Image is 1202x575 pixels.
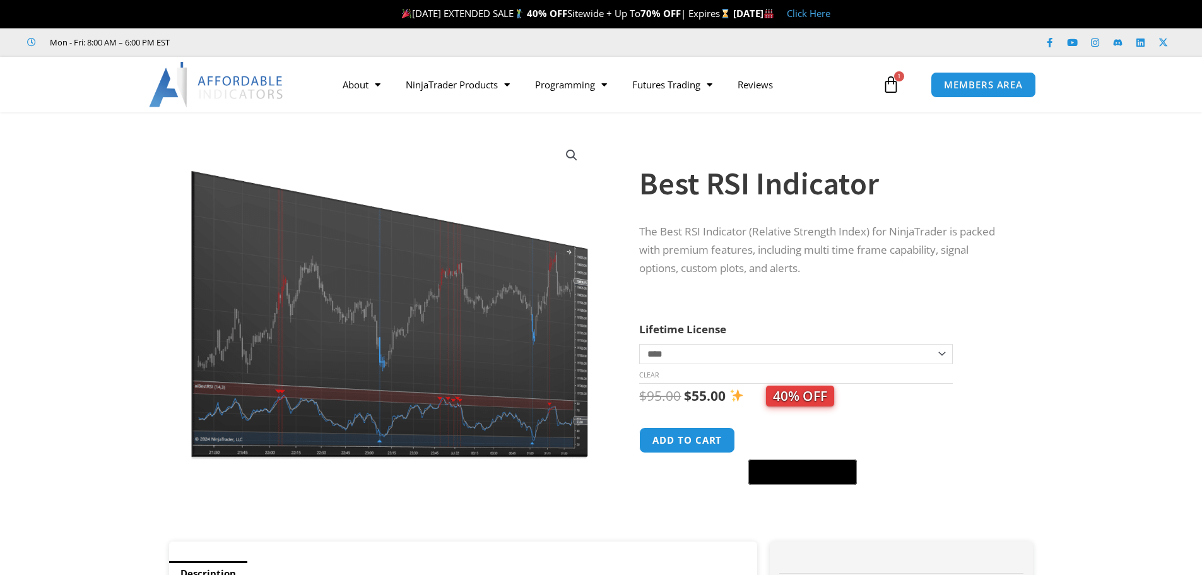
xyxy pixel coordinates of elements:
button: Add to cart [639,427,735,453]
nav: Menu [330,70,879,99]
strong: [DATE] [733,7,774,20]
a: 1 [863,66,919,103]
span: 1 [894,71,904,81]
iframe: Intercom live chat [1159,532,1189,562]
label: Lifetime License [639,322,726,336]
img: LogoAI | Affordable Indicators – NinjaTrader [149,62,285,107]
bdi: 95.00 [639,387,681,405]
a: Clear options [639,370,659,379]
a: Programming [522,70,620,99]
img: 🏌️‍♂️ [514,9,524,18]
img: 🏭 [764,9,774,18]
img: ✨ [730,389,743,402]
a: NinjaTrader Products [393,70,522,99]
span: Mon - Fri: 8:00 AM – 6:00 PM EST [47,35,170,50]
span: [DATE] EXTENDED SALE Sitewide + Up To | Expires [399,7,733,20]
img: 🎉 [402,9,411,18]
span: MEMBERS AREA [944,80,1023,90]
strong: 70% OFF [640,7,681,20]
button: Buy with GPay [748,459,857,485]
h1: Best RSI Indicator [639,162,1008,206]
iframe: Customer reviews powered by Trustpilot [187,36,377,49]
a: About [330,70,393,99]
a: Reviews [725,70,786,99]
span: 40% OFF [766,386,834,406]
a: Click Here [787,7,830,20]
img: ⌛ [721,9,730,18]
a: Futures Trading [620,70,725,99]
bdi: 55.00 [684,387,726,405]
a: View full-screen image gallery [560,144,583,167]
span: $ [639,387,647,405]
iframe: Secure express checkout frame [746,425,859,456]
a: MEMBERS AREA [931,72,1036,98]
span: The Best RSI Indicator (Relative Strength Index) for NinjaTrader is packed with premium features,... [639,224,995,275]
span: $ [684,387,692,405]
iframe: PayPal Message 1 [639,492,1008,504]
strong: 40% OFF [527,7,567,20]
